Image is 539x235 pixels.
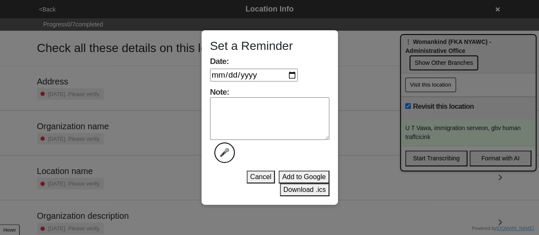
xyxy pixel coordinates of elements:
label: Date: [210,56,298,84]
button: Download .ics [280,183,329,196]
h3: Set a Reminder [210,39,329,53]
button: Cancel [247,171,275,183]
textarea: Note:🎤 [210,97,329,140]
button: Add to Google [279,171,329,183]
input: Date: [210,69,298,81]
label: Note: [210,87,329,163]
button: Note: [214,142,235,163]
